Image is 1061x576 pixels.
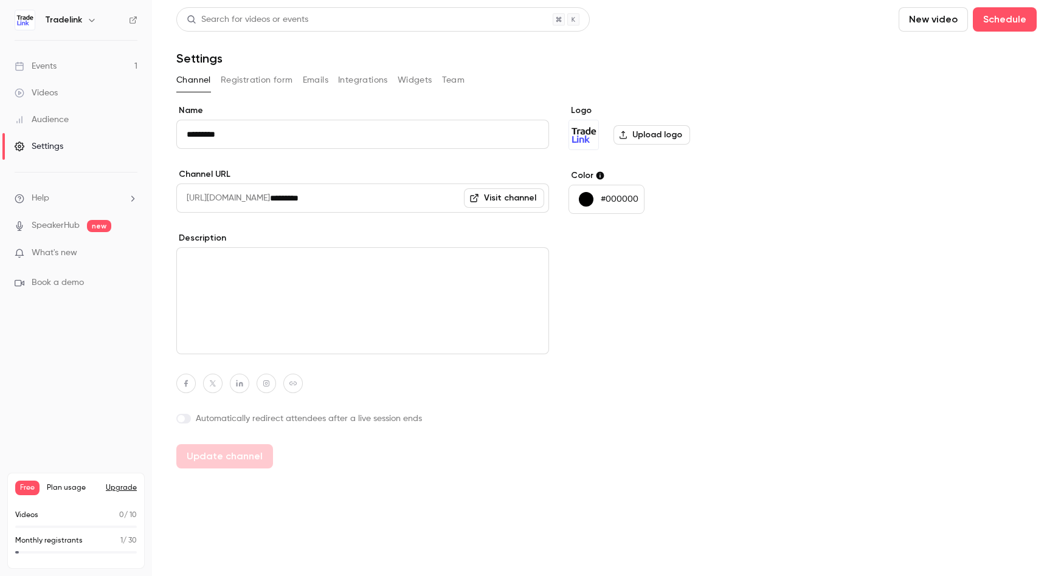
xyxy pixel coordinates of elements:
button: #000000 [569,185,645,214]
button: Schedule [973,7,1037,32]
button: Widgets [398,70,432,90]
div: Events [15,60,57,72]
span: [URL][DOMAIN_NAME] [176,183,270,213]
img: Tradelink [569,120,598,149]
div: Videos [15,87,58,99]
span: What's new [32,247,77,259]
button: New video [899,7,968,32]
button: Emails [303,70,328,90]
button: Channel [176,70,211,90]
span: Free [15,481,40,495]
img: Tradelink [15,10,35,30]
p: Videos [15,510,38,521]
li: help-dropdown-opener [15,192,137,205]
label: Upload logo [613,125,690,145]
button: Registration form [221,70,293,90]
h1: Settings [176,51,223,66]
p: Monthly registrants [15,535,83,546]
label: Color [569,170,755,182]
label: Automatically redirect attendees after a live session ends [176,413,549,425]
a: SpeakerHub [32,219,80,232]
span: Plan usage [47,483,98,493]
h6: Tradelink [45,14,82,26]
div: Audience [15,114,69,126]
button: Upgrade [106,483,137,493]
span: 1 [120,537,123,544]
div: Search for videos or events [187,13,308,26]
label: Description [176,232,549,244]
div: Settings [15,140,63,153]
span: Book a demo [32,276,84,289]
label: Name [176,105,549,117]
span: Help [32,192,49,205]
button: Team [442,70,465,90]
label: Logo [569,105,755,117]
button: Integrations [338,70,388,90]
span: new [87,220,111,232]
p: / 10 [119,510,137,521]
p: / 30 [120,535,137,546]
a: Visit channel [464,188,544,208]
label: Channel URL [176,168,549,180]
span: 0 [119,512,124,519]
p: #000000 [601,193,638,205]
